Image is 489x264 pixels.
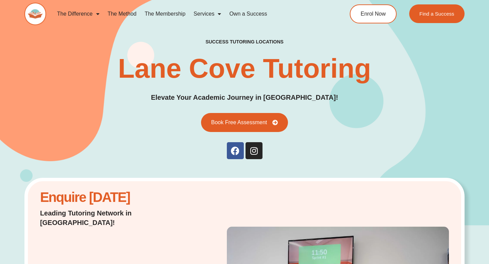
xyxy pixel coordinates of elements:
[211,120,267,125] span: Book Free Assessment
[151,92,338,103] p: Elevate Your Academic Journey in [GEOGRAPHIC_DATA]!
[40,193,186,202] h2: Enquire [DATE]
[104,6,141,22] a: The Method
[361,11,386,17] span: Enrol Now
[118,55,371,82] h1: Lane Cove Tutoring
[350,4,397,23] a: Enrol Now
[189,6,225,22] a: Services
[409,4,465,23] a: Find a Success
[225,6,271,22] a: Own a Success
[201,113,288,132] a: Book Free Assessment
[53,6,325,22] nav: Menu
[205,39,284,45] h2: success tutoring locations
[419,11,454,16] span: Find a Success
[53,6,104,22] a: The Difference
[141,6,189,22] a: The Membership
[40,208,186,227] p: Leading Tutoring Network in [GEOGRAPHIC_DATA]!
